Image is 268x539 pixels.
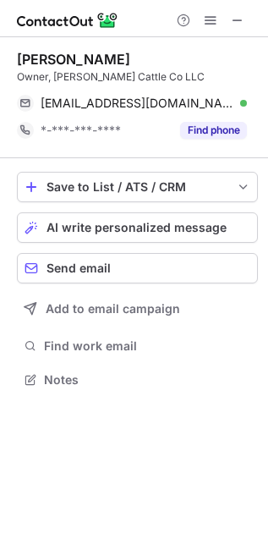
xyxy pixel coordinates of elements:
span: Find work email [44,338,251,354]
div: Save to List / ATS / CRM [46,180,228,194]
button: Add to email campaign [17,294,258,324]
span: Notes [44,372,251,388]
div: Owner, [PERSON_NAME] Cattle Co LLC [17,69,258,85]
button: Reveal Button [180,122,247,139]
span: Add to email campaign [46,302,180,316]
span: Send email [46,261,111,275]
button: Find work email [17,334,258,358]
button: Notes [17,368,258,392]
span: AI write personalized message [46,221,227,234]
button: save-profile-one-click [17,172,258,202]
span: [EMAIL_ADDRESS][DOMAIN_NAME] [41,96,234,111]
button: Send email [17,253,258,283]
button: AI write personalized message [17,212,258,243]
div: [PERSON_NAME] [17,51,130,68]
img: ContactOut v5.3.10 [17,10,118,30]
